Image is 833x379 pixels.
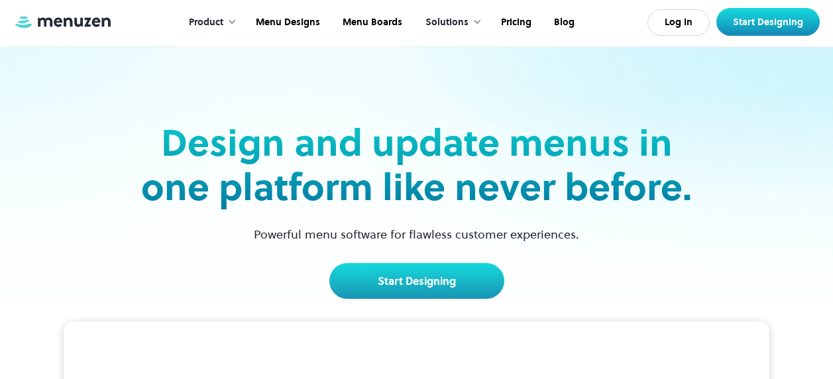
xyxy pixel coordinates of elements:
a: Log In [647,9,710,36]
p: Powerful menu software for flawless customer experiences. [237,225,596,243]
a: Start Designing [716,8,820,36]
div: Solutions [425,15,469,30]
a: Menu Boards [330,2,412,43]
a: Start Designing [329,263,504,299]
div: Solutions [412,2,488,43]
div: Product [189,15,223,30]
a: Pricing [488,2,541,43]
a: Menu Designs [243,2,330,43]
h2: Design and update menus in one platform like never before. [137,121,696,209]
a: Blog [541,2,584,43]
div: Product [176,2,243,43]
